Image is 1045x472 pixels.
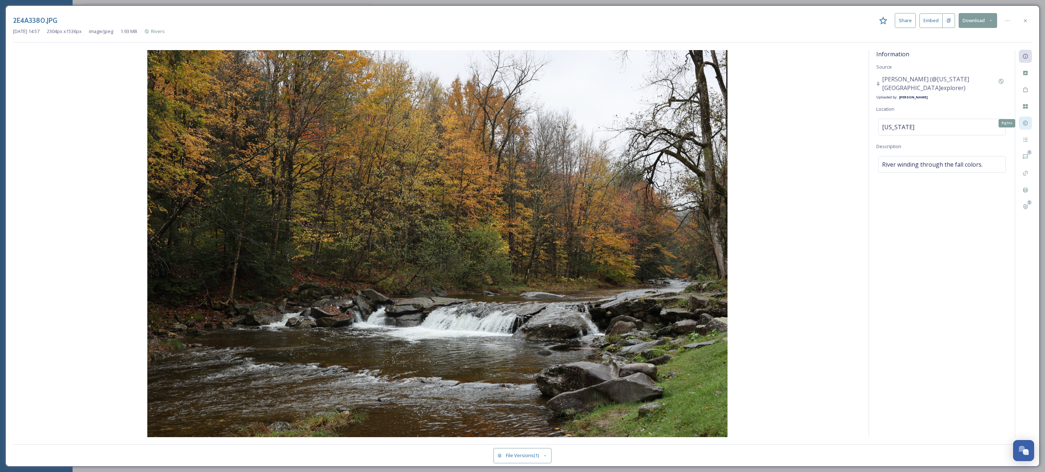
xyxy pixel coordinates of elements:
[13,28,40,35] span: [DATE] 14:57
[882,75,995,92] span: [PERSON_NAME] (@[US_STATE][GEOGRAPHIC_DATA]explorer)
[882,123,914,131] span: [US_STATE]
[999,119,1015,127] div: Rights
[13,15,57,26] h3: 2E4A3380.JPG
[13,50,861,437] img: 2E4A3380.JPG
[895,13,916,28] button: Share
[899,95,928,99] strong: [PERSON_NAME]
[120,28,137,35] span: 1.93 MB
[882,160,983,169] span: River winding through the fall colors.
[151,28,165,34] span: Rivers
[47,28,82,35] span: 2304 px x 1536 px
[919,13,943,28] button: Embed
[1027,200,1032,205] div: 0
[1013,440,1034,461] button: Open Chat
[876,95,898,99] span: Uploaded by:
[89,28,113,35] span: image/jpeg
[876,64,892,70] span: Source
[493,448,552,463] button: File Versions(1)
[1027,150,1032,155] div: 0
[876,50,909,58] span: Information
[876,106,894,112] span: Location
[876,143,901,150] span: Description
[959,13,997,28] button: Download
